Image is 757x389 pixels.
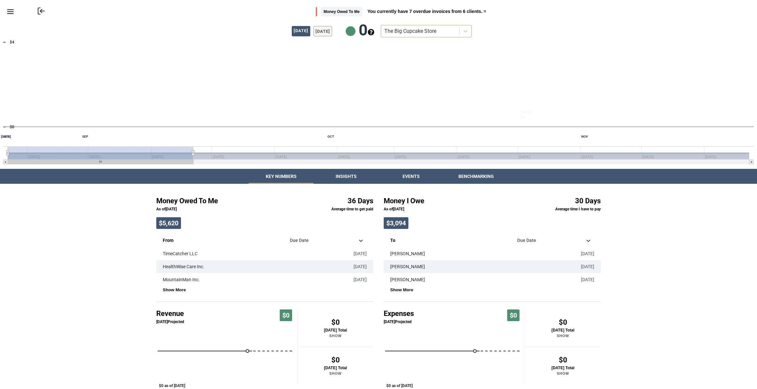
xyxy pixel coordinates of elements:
[298,334,373,338] p: Show
[163,234,280,244] p: From
[384,217,408,229] span: $3,094
[564,273,601,286] td: [DATE]
[156,217,181,229] span: $5,620
[156,260,337,273] td: HealthWise Care Inc.
[384,247,564,260] td: [PERSON_NAME]
[159,383,195,388] button: Show Past/Projected Data
[298,328,373,333] p: [DATE] Total
[163,287,186,292] button: Show More
[316,7,487,17] button: Money Owed To MeYou currently have 7 overdue invoices from 6 clients.
[1,135,11,138] text: [DATE]
[280,309,292,321] span: $0
[564,260,601,273] td: [DATE]
[525,328,601,333] p: [DATE] Total
[156,197,292,205] h4: Money Owed To Me
[443,169,508,184] button: Benchmarking
[298,366,373,370] p: [DATE] Total
[525,309,601,347] button: $0[DATE] TotalShow
[314,26,332,36] button: [DATE]
[10,125,14,129] text: $0
[564,247,601,260] td: [DATE]
[302,197,373,205] h4: 36 Days
[525,334,601,338] p: Show
[384,319,414,325] p: [DATE] Projected
[367,9,482,14] span: You currently have 7 overdue invoices from 6 clients.
[302,207,373,212] p: Average time to get paid
[384,273,564,286] td: [PERSON_NAME]
[378,169,443,184] button: Events
[292,26,310,36] span: [DATE]
[246,349,249,352] path: Thursday, Aug 21, 04:00, 0. Past/Projected Data.
[384,207,520,212] p: As of [DATE]
[384,309,414,318] h4: Expenses
[384,260,564,273] td: [PERSON_NAME]
[384,349,521,352] g: Past/Projected Data, series 1 of 3 with 31 data points.
[327,135,334,138] text: OCT
[515,237,582,244] div: Due Date
[297,309,373,347] button: $0[DATE] TotalShow
[157,349,293,352] g: Past/Projected Data, series 1 of 3 with 31 data points.
[10,40,14,44] text: $4
[581,135,588,138] text: NOV
[525,318,601,327] h4: $0
[156,309,184,318] h4: Revenue
[507,309,520,321] span: $0
[525,356,601,364] h4: $0
[156,319,184,325] p: [DATE] Projected
[298,371,373,375] p: Show
[337,273,373,286] td: [DATE]
[321,7,362,17] span: Money Owed To Me
[156,247,337,260] td: TimeCatcher LLC
[525,371,601,375] p: Show
[249,169,314,184] button: Key Numbers
[384,197,520,205] h4: Money I Owe
[368,29,374,36] button: see more about your cashflow projection
[337,247,373,260] td: [DATE]
[359,22,374,38] span: 0
[337,260,373,273] td: [DATE]
[525,366,601,370] p: [DATE] Total
[314,169,378,184] button: Insights
[473,349,476,352] path: Thursday, Aug 21, 04:00, 0. Past/Projected Data.
[3,135,10,138] text: AUG
[386,383,422,388] button: Show Past/Projected Data
[530,207,601,212] p: Average time I have to pay
[525,347,601,384] button: $0[DATE] TotalShow
[298,356,373,364] h4: $0
[530,197,601,205] h4: 30 Days
[156,207,292,212] p: As of [DATE]
[390,234,507,244] p: To
[156,273,337,286] td: MountainMan Inc.
[390,287,413,292] button: Show More
[6,8,14,16] svg: Menu
[3,126,749,128] g: Past/Projected Data, series 1 of 4 with 93 data points. Y axis, values. X axis, Time.
[82,135,88,138] text: SEP
[287,237,354,244] div: Due Date
[298,318,373,327] h4: $0
[297,347,373,384] button: $0[DATE] TotalShow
